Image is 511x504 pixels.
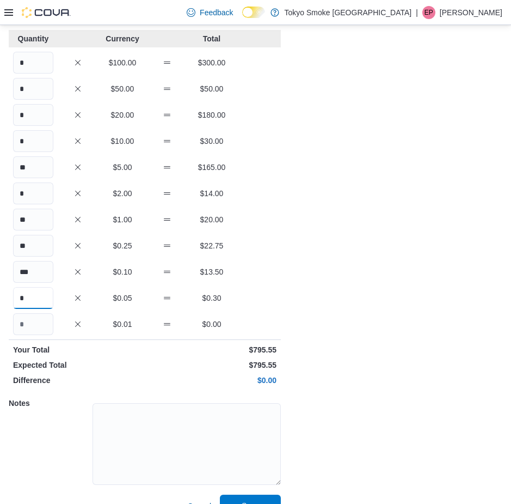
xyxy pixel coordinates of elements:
p: $22.75 [192,240,232,251]
p: $14.00 [192,188,232,199]
p: $795.55 [147,360,276,371]
p: $0.01 [102,319,143,330]
p: [PERSON_NAME] [440,6,502,19]
p: $100.00 [102,57,143,68]
p: | [416,6,418,19]
p: $795.55 [147,344,276,355]
p: $0.05 [102,293,143,303]
p: $0.30 [192,293,232,303]
p: Difference [13,375,143,386]
p: $0.25 [102,240,143,251]
span: Dark Mode [242,18,243,19]
p: $50.00 [192,83,232,94]
p: $0.00 [147,375,276,386]
input: Quantity [13,156,53,178]
p: $1.00 [102,214,143,225]
p: $0.00 [192,319,232,330]
p: $20.00 [192,214,232,225]
input: Quantity [13,287,53,309]
span: EP [424,6,433,19]
input: Quantity [13,261,53,283]
input: Quantity [13,235,53,257]
p: $13.50 [192,266,232,277]
p: Expected Total [13,360,143,371]
p: $20.00 [102,110,143,120]
input: Quantity [13,78,53,100]
a: Feedback [182,2,237,23]
img: Cova [22,7,71,18]
p: $0.10 [102,266,143,277]
input: Quantity [13,130,53,152]
input: Quantity [13,183,53,204]
p: $2.00 [102,188,143,199]
p: Currency [102,33,143,44]
p: $10.00 [102,136,143,147]
p: Total [192,33,232,44]
input: Quantity [13,209,53,230]
p: $180.00 [192,110,232,120]
p: Your Total [13,344,143,355]
input: Quantity [13,313,53,335]
span: Feedback [200,7,233,18]
p: $300.00 [192,57,232,68]
p: $165.00 [192,162,232,173]
h5: Notes [9,392,90,414]
div: Eric Pacheco [422,6,435,19]
input: Quantity [13,104,53,126]
input: Quantity [13,52,53,74]
input: Dark Mode [242,7,265,18]
p: $30.00 [192,136,232,147]
p: Quantity [13,33,53,44]
p: $5.00 [102,162,143,173]
p: Tokyo Smoke [GEOGRAPHIC_DATA] [285,6,412,19]
p: $50.00 [102,83,143,94]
